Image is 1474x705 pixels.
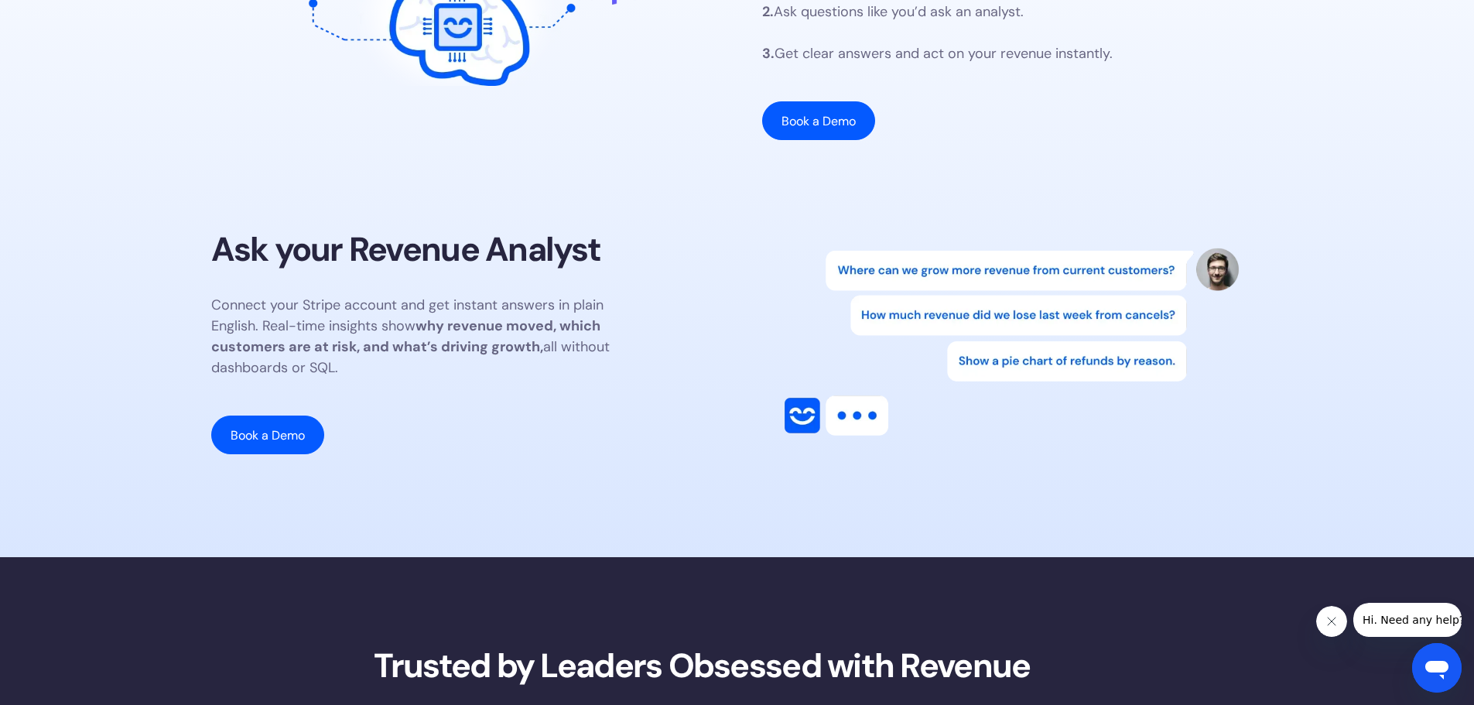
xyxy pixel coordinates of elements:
span: Hi. Need any help? [9,11,111,23]
a: Book a Demo [762,101,875,140]
strong: 3. [762,44,775,63]
h2: Ask your Revenue Analyst [211,230,601,270]
iframe: Close message [1316,606,1347,637]
iframe: Button to launch messaging window [1412,643,1462,693]
p: Connect your Stripe account and get instant answers in plain English. Real-time insights show all... [211,295,629,378]
iframe: Message from company [1353,603,1462,637]
strong: 2. [762,2,774,21]
a: Book a Demo [211,416,324,454]
strong: Trusted by Leaders Obsessed with Revenue [374,644,1031,687]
